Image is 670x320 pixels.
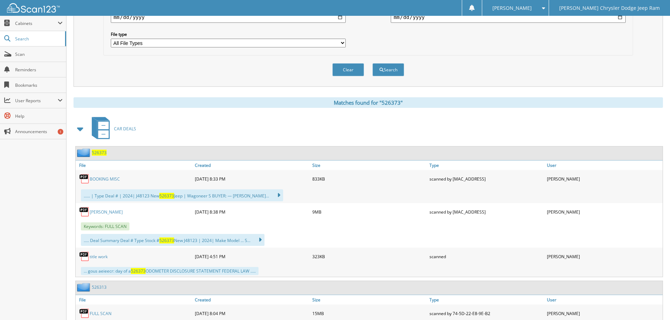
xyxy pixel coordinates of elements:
div: 9MB [311,205,428,219]
a: Created [193,295,311,305]
button: Clear [332,63,364,76]
div: [DATE] 8:38 PM [193,205,311,219]
a: Type [428,161,545,170]
a: [PERSON_NAME] [90,209,123,215]
div: Matches found for "526373" [74,97,663,108]
span: Search [15,36,62,42]
span: Help [15,113,63,119]
button: Search [372,63,404,76]
a: User [545,295,663,305]
a: File [76,161,193,170]
div: ...... | Type Deal # | 2024| J48123 New Jeep | Wagoneer S BUYER: — [PERSON_NAME]... [81,189,283,201]
label: File type [111,31,346,37]
span: Cabinets [15,20,58,26]
a: File [76,295,193,305]
div: 1 [58,129,63,135]
div: scanned [428,249,545,263]
a: Created [193,161,311,170]
span: 526373 [159,237,174,243]
div: ..... Deal Summary Deal # Type Stock # New J48123 | 2024| Make Model ... S... [81,234,264,246]
img: PDF.png [79,251,90,262]
a: Size [311,161,428,170]
span: User Reports [15,98,58,104]
span: [PERSON_NAME] [492,6,532,10]
img: scan123-logo-white.svg [7,3,60,13]
span: 526373 [131,268,146,274]
div: ... gous aeieecr: day of a ODOMETER DISCLOSURE STATEMENT FEDERAL LAW ..... [81,267,259,275]
img: PDF.png [79,174,90,184]
a: CAR DEALS [88,115,136,143]
div: scanned by [MAC_ADDRESS] [428,205,545,219]
a: 526313 [92,284,107,290]
img: folder2.png [77,148,92,157]
span: Reminders [15,67,63,73]
div: [PERSON_NAME] [545,249,663,263]
a: 526373 [92,150,107,156]
a: Type [428,295,545,305]
a: FULL SCAN [90,311,111,316]
span: CAR DEALS [114,126,136,132]
span: Keywords: FULL SCAN [81,222,129,230]
div: scanned by [MAC_ADDRESS] [428,172,545,186]
div: [DATE] 8:33 PM [193,172,311,186]
input: start [111,12,346,23]
a: Size [311,295,428,305]
img: folder2.png [77,283,92,292]
a: BOOKING MISC [90,176,120,182]
a: title work [90,254,108,260]
div: [PERSON_NAME] [545,205,663,219]
span: Scan [15,51,63,57]
span: Bookmarks [15,82,63,88]
a: User [545,161,663,170]
img: PDF.png [79,207,90,217]
span: 526373 [159,193,174,199]
img: PDF.png [79,308,90,319]
div: [DATE] 4:51 PM [193,249,311,263]
div: 323KB [311,249,428,263]
span: Announcements [15,129,63,135]
div: [PERSON_NAME] [545,172,663,186]
input: end [391,12,626,23]
div: 833KB [311,172,428,186]
span: [PERSON_NAME] Chrysler Dodge Jeep Ram [559,6,660,10]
